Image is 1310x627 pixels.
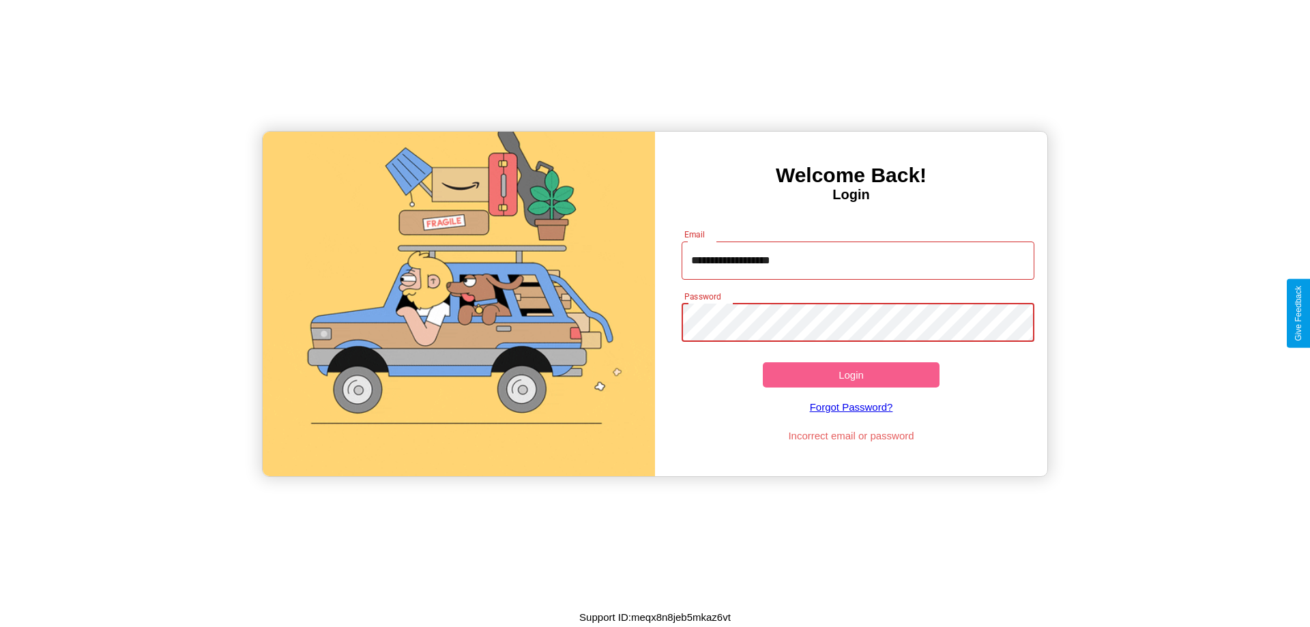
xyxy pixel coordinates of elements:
p: Support ID: meqx8n8jeb5mkaz6vt [579,608,731,626]
a: Forgot Password? [675,388,1028,426]
label: Password [684,291,720,302]
h4: Login [655,187,1047,203]
div: Give Feedback [1294,286,1303,341]
h3: Welcome Back! [655,164,1047,187]
button: Login [763,362,940,388]
p: Incorrect email or password [675,426,1028,445]
img: gif [263,132,655,476]
label: Email [684,229,705,240]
